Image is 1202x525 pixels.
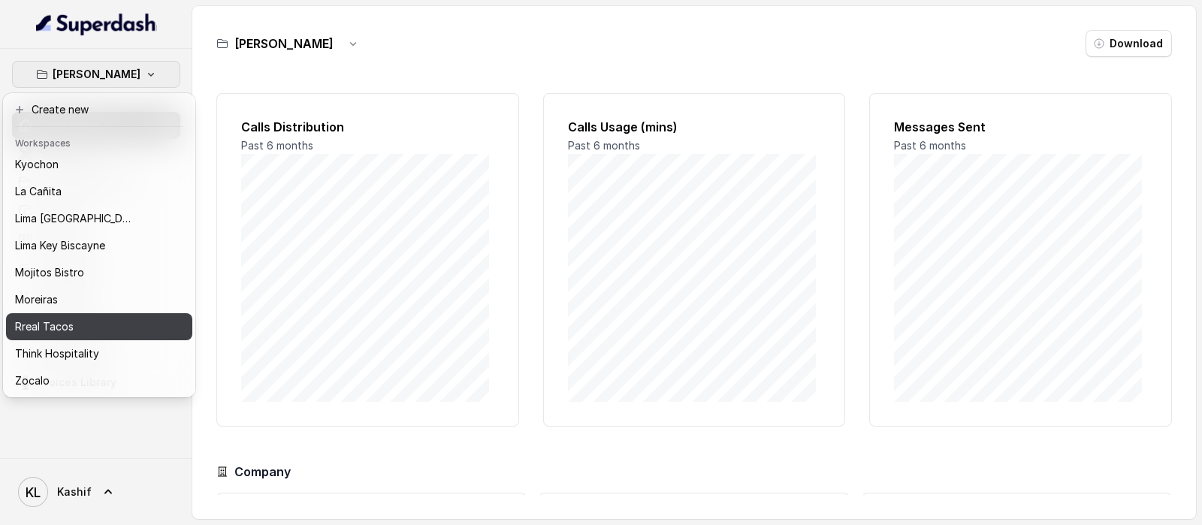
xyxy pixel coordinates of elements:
p: Zocalo [15,372,50,390]
div: [PERSON_NAME] [3,93,195,397]
button: Create new [6,96,192,123]
p: Rreal Tacos [15,318,74,336]
p: Kyochon [15,155,59,173]
p: Lima Key Biscayne [15,237,105,255]
p: Lima [GEOGRAPHIC_DATA] [15,210,135,228]
p: Mojitos Bistro [15,264,84,282]
button: [PERSON_NAME] [12,61,180,88]
p: Moreiras [15,291,58,309]
p: La Cañita [15,183,62,201]
header: Workspaces [6,130,192,154]
p: [PERSON_NAME] [53,65,140,83]
p: Think Hospitality [15,345,99,363]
